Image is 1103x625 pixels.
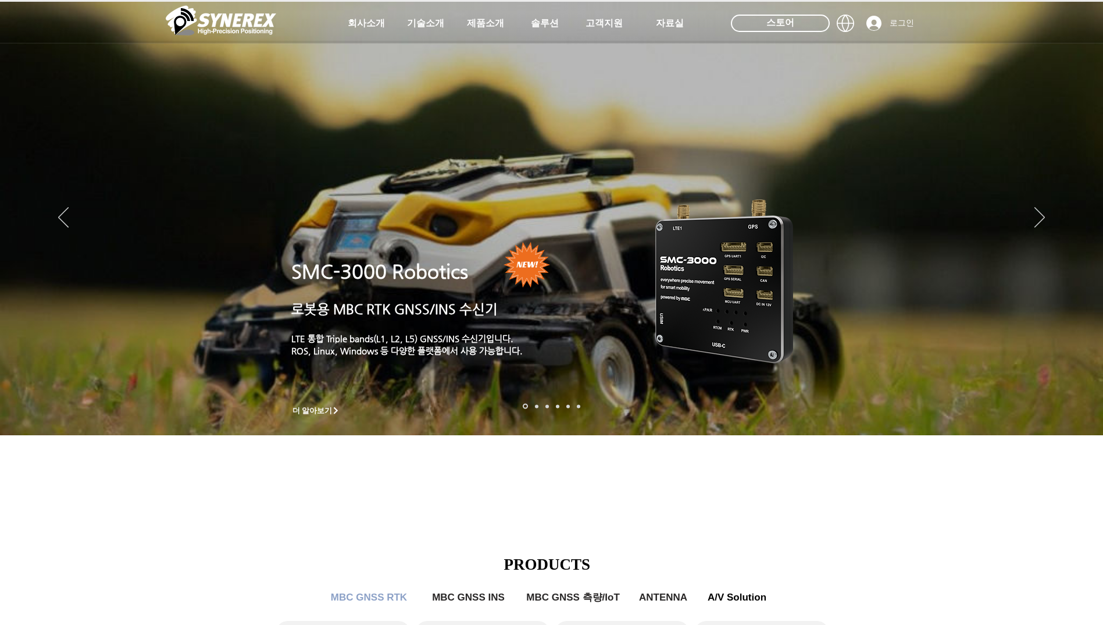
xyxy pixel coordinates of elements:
a: SMC-3000 Robotics [291,261,468,283]
nav: 슬라이드 [519,404,584,409]
a: ANTENNA [634,586,693,609]
a: ROS, Linux, Windows 등 다양한 플랫폼에서 사용 가능합니다. [291,346,523,356]
span: 고객지원 [586,17,623,30]
span: 로그인 [886,17,918,29]
a: 로봇- SMC 2000 [523,404,528,409]
span: MBC GNSS INS [432,592,505,603]
div: 스토어 [731,15,830,32]
span: ANTENNA [639,592,687,603]
span: 솔루션 [531,17,559,30]
span: MBC GNSS RTK [331,592,407,603]
a: 회사소개 [337,12,395,35]
span: A/V Solution [708,592,766,603]
a: LTE 통합 Triple bands(L1, L2, L5) GNSS/INS 수신기입니다. [291,333,513,343]
a: 제품소개 [456,12,515,35]
span: 기술소개 [407,17,444,30]
a: 더 알아보기 [287,403,345,418]
a: MBC GNSS RTK [323,586,416,609]
button: 로그인 [858,12,922,34]
span: 더 알아보기 [292,406,333,416]
span: 회사소개 [348,17,385,30]
a: A/V Solution [699,586,775,609]
span: 자료실 [656,17,684,30]
a: MBC GNSS INS [425,586,512,609]
a: 정밀농업 [577,404,580,408]
a: 자료실 [641,12,699,35]
a: 기술소개 [397,12,455,35]
img: 씨너렉스_White_simbol_대지 1.png [166,3,276,38]
span: PRODUCTS [504,556,591,573]
button: 이전 [58,207,69,229]
span: 스토어 [766,16,794,29]
a: 자율주행 [556,404,559,408]
a: 드론 8 - SMC 2000 [535,404,538,408]
a: 고객지원 [575,12,633,35]
a: 솔루션 [516,12,574,35]
span: 제품소개 [467,17,504,30]
button: 다음 [1034,207,1045,229]
a: MBC GNSS 측량/IoT [518,586,629,609]
a: 로봇 [566,404,570,408]
span: MBC GNSS 측량/IoT [526,591,620,604]
img: KakaoTalk_20241224_155801212.png [639,182,811,377]
a: 측량 IoT [545,404,549,408]
a: 로봇용 MBC RTK GNSS/INS 수신기 [291,301,498,317]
